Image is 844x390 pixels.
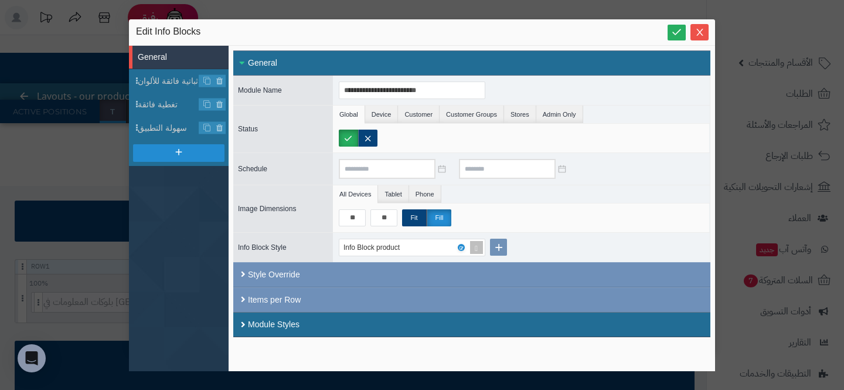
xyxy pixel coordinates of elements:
[504,106,536,123] li: Stores
[136,25,200,39] span: Edit Info Blocks
[233,312,710,337] div: Module Styles
[690,24,709,40] button: Close
[238,205,296,213] span: Image Dimensions
[536,106,583,123] li: Admin Only
[238,243,287,252] span: Info Block Style
[333,106,365,123] li: Global
[233,50,710,76] div: General
[238,125,258,133] span: Status
[138,99,199,111] span: تغطية فائقة
[18,344,46,372] div: Open Intercom Messenger
[402,209,427,226] label: Fit
[398,106,440,123] li: Customer
[238,165,267,173] span: Schedule
[440,106,504,123] li: Customer Groups
[378,185,409,203] li: Tablet
[333,185,378,203] li: All Devices
[138,122,199,134] span: سهولة التطبيق
[409,185,441,203] li: Phone
[138,75,199,87] span: ثباتية فائقة للألوان
[233,287,710,312] div: Items per Row
[427,209,451,226] label: Fill
[365,106,399,123] li: Device
[233,262,710,287] div: Style Override
[343,239,411,256] div: Info Block product
[129,46,229,69] li: General
[238,86,282,94] span: Module Name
